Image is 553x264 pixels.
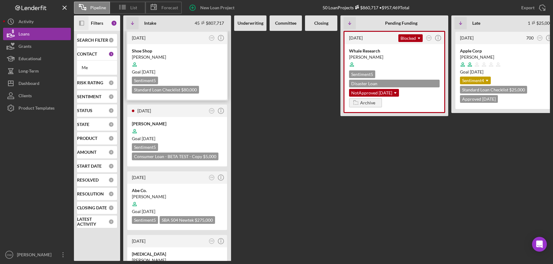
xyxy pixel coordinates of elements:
div: 700 [526,36,534,40]
div: Clients [18,90,32,103]
b: Pending Funding [385,21,417,26]
b: SEARCH FILTER [77,38,108,43]
div: Activity [18,15,34,29]
button: Archive [349,98,382,107]
b: AMOUNT [77,150,96,155]
time: 2024-08-21 23:54 [132,238,145,244]
a: [DATE]BlockedOWThis is a custom blocked message for the rest of the team to understand why this p... [344,31,445,113]
div: Approved [DATE] [460,95,498,103]
a: [DATE]OW[PERSON_NAME]Goal [DATE]Sentiment5Consumer Loan - BETA TEST - Copy $5,000 [126,104,228,167]
text: OW [427,37,431,39]
span: Goal [132,69,155,74]
div: Standard Loan Checklist $25,000 [460,86,527,94]
b: Underwriting [238,21,263,26]
div: $860,717 [354,5,378,10]
b: Late [472,21,480,26]
time: 2025-02-06 23:07 [137,108,151,113]
div: [PERSON_NAME] [132,54,222,60]
text: OW [210,37,213,39]
a: Long-Term [3,65,71,77]
span: Goal [132,209,155,214]
span: Goal [132,136,155,141]
div: Grants [18,40,31,54]
b: START DATE [77,164,102,169]
time: 08/02/2025 [142,69,155,74]
div: Sentiment 5 [349,70,375,78]
div: Export [521,2,535,14]
button: Clients [3,90,71,102]
div: 50 Loan Projects • $957,469 Total [323,5,409,10]
b: SENTIMENT [77,94,101,99]
b: Intake [144,21,156,26]
div: [MEDICAL_DATA] [132,251,222,257]
div: Whale Research [349,48,440,54]
span: $275,000 [195,217,213,223]
span: $80,000 [181,87,197,92]
span: $5,000 [203,154,216,159]
div: New Loan Project [200,2,234,14]
button: OW [208,174,216,182]
div: 0 [108,122,114,127]
b: CONTACT [77,52,97,57]
time: 2025-08-21 21:03 [460,35,474,40]
button: OW [208,237,216,245]
b: CLOSING DATE [77,205,107,210]
div: [PERSON_NAME] [15,249,55,262]
div: Me [82,65,112,70]
span: Pipeline [90,5,106,10]
div: Blocked [398,34,423,42]
div: Loans [18,28,30,42]
b: RISK RATING [77,80,103,85]
div: Abe Co. [132,187,222,194]
time: 2025-06-18 19:47 [132,35,145,40]
div: NotApproved [DATE] [349,89,399,97]
b: Committee [275,21,296,26]
b: RESOLUTION [77,191,104,196]
time: 2024-09-11 21:09 [132,175,145,180]
div: Archive [360,98,375,107]
span: Goal [460,69,483,74]
text: OW [210,110,213,112]
div: [PERSON_NAME] [132,257,222,263]
time: 2023-04-17 14:59 [349,35,363,40]
button: OW [536,34,544,42]
button: Dashboard [3,77,71,90]
b: PRODUCT [77,136,97,141]
div: Educational [18,52,41,66]
button: Product Templates [3,102,71,114]
div: Long-Term [18,65,39,79]
a: [DATE]OWAbe Co.[PERSON_NAME]Goal [DATE]Sentiment5SBA 504 Newtek $275,000 [126,170,228,231]
b: LATEST ACTIVITY [77,217,108,227]
b: RESOLVED [77,178,99,182]
div: [PERSON_NAME] [460,54,551,60]
a: Grants [3,40,71,52]
div: Sentiment 5 [132,216,158,224]
button: OW [208,107,216,115]
text: OW [538,37,542,39]
div: Dashboard [18,77,39,91]
div: [PERSON_NAME] [132,121,222,127]
div: [PERSON_NAME] [349,54,440,60]
div: 0 [108,136,114,141]
button: Activity [3,15,71,28]
div: 0 [108,163,114,169]
button: Export [515,2,550,14]
button: OW [208,34,216,42]
div: Sentiment 5 [132,77,158,84]
div: Apple Corp [460,48,551,54]
div: [PERSON_NAME] [132,194,222,200]
div: Sentiment 5 [132,143,158,151]
div: 0 [108,177,114,183]
a: Loans [3,28,71,40]
a: Educational [3,52,71,65]
div: 1 $25,000 [528,20,552,26]
button: OW[PERSON_NAME] [3,249,71,261]
text: OW [210,240,213,242]
div: Open Intercom Messenger [532,237,547,252]
b: Closing [314,21,328,26]
div: Standard Loan Checklist [132,86,199,94]
span: Forecast [161,5,178,10]
div: 0 [108,191,114,197]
